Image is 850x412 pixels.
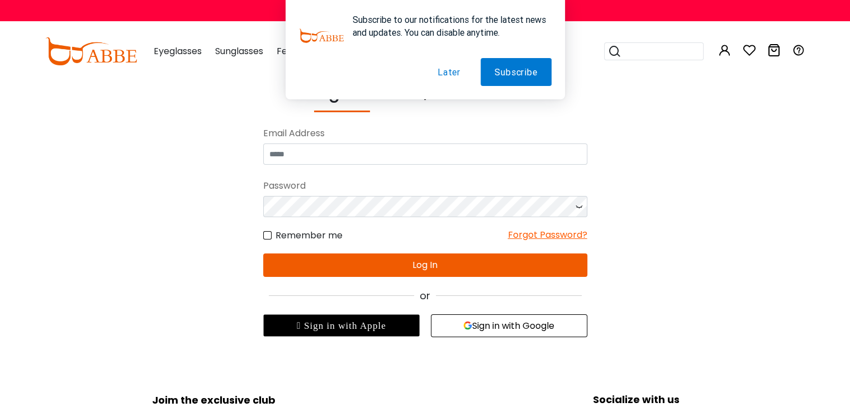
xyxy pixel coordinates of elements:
[263,228,343,242] label: Remember me
[263,123,587,143] div: Email Address
[299,13,344,58] img: notification icon
[431,392,842,407] div: Socialize with us
[424,58,474,86] button: Later
[263,314,420,337] div: Sign in with Apple
[263,288,587,303] div: or
[8,390,420,408] div: Joim the exclusive club
[344,13,552,39] div: Subscribe to our notifications for the latest news and updates. You can disable anytime.
[508,228,587,242] div: Forgot Password?
[263,176,587,196] div: Password
[263,253,587,277] button: Log In
[431,314,587,337] button: Sign in with Google
[481,58,551,86] button: Subscribe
